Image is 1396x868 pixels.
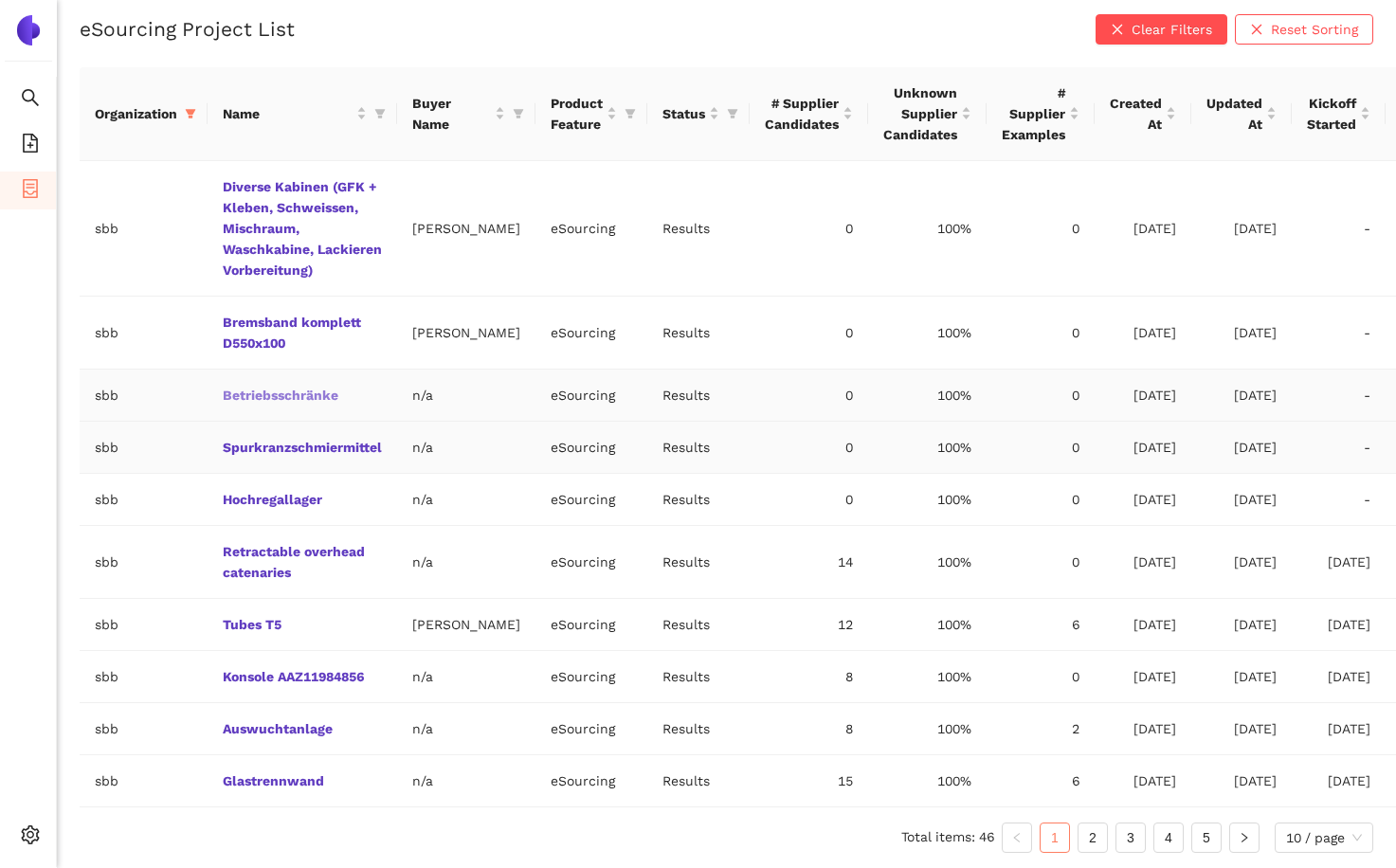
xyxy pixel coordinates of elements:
td: [DATE] [1292,755,1386,807]
span: # Supplier Examples [1002,82,1065,145]
td: 0 [987,297,1095,370]
li: 4 [1153,823,1184,853]
li: Total items: 46 [901,823,994,853]
td: 0 [750,161,868,297]
td: sbb [80,526,208,599]
td: - [1292,161,1386,297]
td: 15 [750,755,868,807]
td: Results [647,599,750,651]
td: 12 [750,599,868,651]
td: 100% [868,703,987,755]
td: 100% [868,422,987,474]
span: filter [513,108,524,119]
td: Results [647,474,750,526]
td: [DATE] [1095,755,1191,807]
td: n/a [397,422,535,474]
td: 100% [868,297,987,370]
td: [DATE] [1095,526,1191,599]
td: 0 [987,651,1095,703]
span: setting [21,819,40,857]
th: this column's title is Created At,this column is sortable [1095,67,1191,161]
th: this column's title is Name,this column is sortable [208,67,397,161]
span: search [21,81,40,119]
span: Created At [1110,93,1162,135]
td: Results [647,422,750,474]
td: [DATE] [1191,526,1292,599]
td: sbb [80,161,208,297]
td: - [1292,422,1386,474]
td: [DATE] [1191,422,1292,474]
td: n/a [397,755,535,807]
td: eSourcing [535,422,647,474]
span: container [21,172,40,210]
td: [DATE] [1191,755,1292,807]
a: 5 [1192,823,1221,852]
h2: eSourcing Project List [80,15,295,43]
td: 100% [868,526,987,599]
a: 2 [1079,823,1107,852]
th: this column's title is Updated At,this column is sortable [1191,67,1292,161]
span: Organization [95,103,177,124]
span: Product Feature [551,93,603,135]
td: 8 [750,703,868,755]
li: 1 [1040,823,1070,853]
td: eSourcing [535,161,647,297]
span: 10 / page [1286,823,1362,852]
td: 2 [987,703,1095,755]
th: this column's title is Buyer Name,this column is sortable [397,67,535,161]
td: [DATE] [1191,651,1292,703]
td: eSourcing [535,370,647,422]
span: right [1239,832,1250,843]
td: [DATE] [1095,422,1191,474]
td: [DATE] [1191,474,1292,526]
td: [DATE] [1095,651,1191,703]
td: [DATE] [1095,703,1191,755]
td: 100% [868,651,987,703]
td: eSourcing [535,599,647,651]
td: 0 [750,422,868,474]
div: Page Size [1275,823,1373,853]
th: this column's title is Product Feature,this column is sortable [535,67,647,161]
td: 0 [987,422,1095,474]
td: [PERSON_NAME] [397,161,535,297]
span: Status [662,103,705,124]
span: Kickoff Started [1307,93,1356,135]
td: 100% [868,599,987,651]
td: 6 [987,755,1095,807]
span: Reset Sorting [1271,19,1358,40]
li: Previous Page [1002,823,1032,853]
td: eSourcing [535,703,647,755]
td: [DATE] [1095,474,1191,526]
td: [DATE] [1191,599,1292,651]
li: Next Page [1229,823,1260,853]
td: sbb [80,297,208,370]
td: 6 [987,599,1095,651]
td: [DATE] [1191,161,1292,297]
td: Results [647,703,750,755]
td: 14 [750,526,868,599]
td: [DATE] [1292,703,1386,755]
td: 0 [750,297,868,370]
th: this column's title is Kickoff Started,this column is sortable [1292,67,1386,161]
td: sbb [80,703,208,755]
td: 100% [868,755,987,807]
span: file-add [21,127,40,165]
td: 100% [868,474,987,526]
td: [DATE] [1292,651,1386,703]
td: Results [647,297,750,370]
td: 0 [750,474,868,526]
td: [DATE] [1292,526,1386,599]
span: left [1011,832,1023,843]
td: sbb [80,370,208,422]
td: n/a [397,651,535,703]
span: filter [727,108,738,119]
span: Unknown Supplier Candidates [883,82,957,145]
td: [DATE] [1095,297,1191,370]
button: closeClear Filters [1096,14,1227,45]
td: [DATE] [1095,599,1191,651]
td: [DATE] [1095,370,1191,422]
td: eSourcing [535,526,647,599]
td: 100% [868,370,987,422]
span: filter [371,99,390,128]
td: Results [647,526,750,599]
